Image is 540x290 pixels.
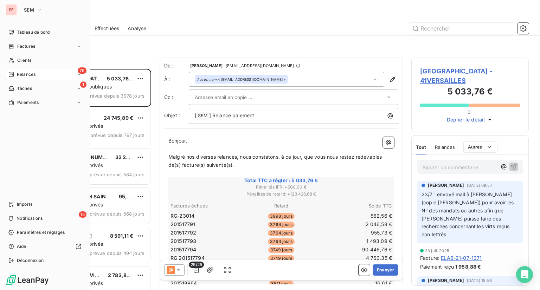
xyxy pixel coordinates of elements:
div: grid [34,69,151,290]
span: Déconnexion [17,257,44,264]
em: Aucun nom [197,77,217,82]
span: Paramètres et réglages [17,229,65,236]
span: Malgré nos diverses relances, nous constatons, à ce jour, que vous nous restez redevables de(s) f... [168,154,384,168]
span: De : [164,62,189,69]
span: Objet : [164,112,180,118]
span: Factures [17,43,35,50]
span: Facture : [420,254,439,262]
td: 2 046,58 € [319,220,392,228]
td: 16,61 € [319,279,392,287]
span: 201518964 [171,280,197,287]
span: prévue depuis 797 jours [90,132,144,138]
span: Analyse [128,25,146,32]
span: [PERSON_NAME] [190,64,223,68]
span: prévue depuis 568 jours [90,211,144,217]
span: Aide [17,243,26,250]
td: 4 760,35 € [319,254,392,262]
span: Déplier le détail [447,116,485,123]
span: Paiements [17,99,39,106]
span: 3764 jours [268,230,295,236]
span: Notifications [17,215,43,222]
th: Solde TTC [319,202,392,210]
span: 24 745,89 € [104,115,133,121]
span: 3749 jours [268,255,295,262]
span: [GEOGRAPHIC_DATA] - 41VERSAILLES [420,66,520,85]
span: [DATE] 15:56 [467,278,492,283]
span: 0 [468,109,470,115]
span: SEM [24,7,34,13]
span: SEM [197,112,208,120]
span: 201517792 [171,229,196,236]
span: 23 juil. 2025 [425,249,449,253]
span: Clients [17,57,31,64]
span: prévue depuis 494 jours [90,250,144,256]
span: Relances [435,144,455,150]
label: À : [164,76,189,83]
span: 201517793 [171,238,196,245]
span: Effectuées [95,25,120,32]
label: Cc : [164,94,189,101]
span: 32 252,77 € [115,154,145,160]
span: 201517794 [171,246,196,253]
span: 1 958,88 € [455,263,481,270]
span: 3764 jours [268,238,295,245]
th: Factures échues [170,202,244,210]
span: Total TTC à régler : 5 033,76 € [169,177,393,184]
span: 3511 jours [269,281,294,287]
span: CENTRE DES MONUMENTS NATIONAUX [50,154,148,160]
span: RG 201517794 [171,255,205,262]
span: Imports [17,201,32,207]
span: 1 [80,81,86,88]
div: <[EMAIL_ADDRESS][DOMAIN_NAME]> [197,77,286,82]
span: Paiement reçu [420,263,454,270]
span: Tout [416,144,426,150]
td: 1 493,09 € [319,237,392,245]
span: 3764 jours [268,222,295,228]
span: [PERSON_NAME] [428,277,464,284]
span: 23/7 : envoyé mail à [PERSON_NAME] (copie [PERSON_NAME]) pour avoir les N° des mandats ou autres ... [422,191,515,237]
span: Bonjour, [168,138,187,144]
button: Envoyer [373,264,398,276]
span: 201517791 [171,221,195,228]
div: Open Intercom Messenger [516,266,533,283]
span: 2 783,84 € [108,272,135,278]
th: Retard [244,202,318,210]
span: [ [195,112,197,118]
span: 5 033,76 € [107,75,134,81]
span: Relances [17,71,36,78]
span: 76 [78,67,86,74]
h3: 5 033,76 € [420,85,520,99]
img: Logo LeanPay [6,275,49,286]
span: CABINET MILLON SAINT LAMBERT [50,193,134,199]
button: Déplier le détail [445,116,496,124]
input: Adresse email en copie ... [195,92,270,103]
span: RG-23014 [171,212,194,219]
button: Autres [463,141,497,153]
input: Rechercher [409,23,515,34]
span: - [EMAIL_ADDRESS][DOMAIN_NAME] [224,64,294,68]
td: 955,73 € [319,229,392,237]
a: Aide [6,241,84,252]
span: Tâches [17,85,32,92]
span: prévue depuis 584 jours [90,172,144,177]
span: ELAB-21-07-1371 [441,254,482,262]
span: prévue depuis 3978 jours [87,93,144,99]
span: 25/25 [189,262,204,268]
td: 562,56 € [319,212,392,220]
td: 90 446,76 € [319,246,392,253]
div: SE [6,4,17,15]
span: [DATE] 09:57 [467,183,492,187]
span: ] Relance paiement [209,112,255,118]
span: Pénalités de retard : + 123 426,68 € [169,191,393,197]
span: 3998 jours [268,213,295,219]
span: 8 591,11 € [110,233,134,239]
span: 15 [79,211,86,218]
span: [PERSON_NAME] [428,182,464,189]
span: 3749 jours [268,247,295,253]
span: 95,90 € [119,193,138,199]
span: Pénalités IFR : + 600,00 € [169,184,393,190]
span: Tableau de bord [17,29,50,35]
